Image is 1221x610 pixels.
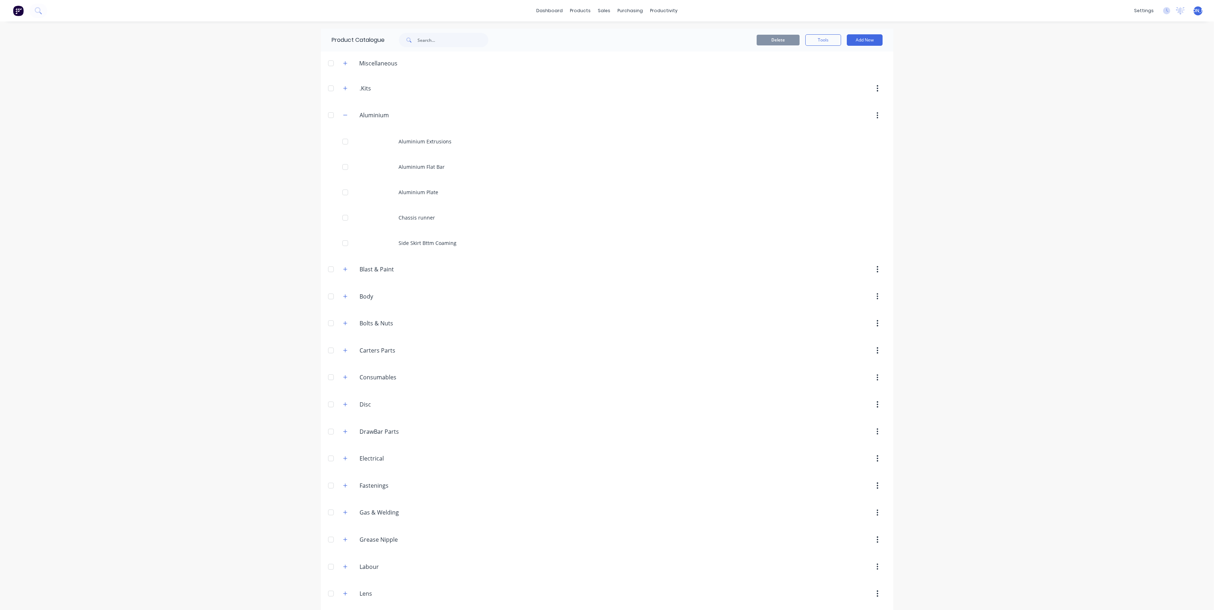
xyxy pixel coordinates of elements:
input: Enter category name [360,373,444,382]
input: Enter category name [360,84,444,93]
span: [PERSON_NAME] [1181,8,1215,14]
div: Aluminium Flat Bar [321,154,893,179]
input: Enter category name [360,400,444,409]
iframe: Intercom live chat [1197,586,1214,603]
input: Enter category name [360,427,444,436]
a: dashboard [533,5,566,16]
div: sales [594,5,614,16]
button: Delete [757,35,800,45]
input: Enter category name [360,535,444,544]
input: Enter category name [360,292,444,301]
div: products [566,5,594,16]
img: Factory [13,5,24,16]
input: Enter category name [360,111,444,119]
div: purchasing [614,5,646,16]
input: Enter category name [360,562,444,571]
div: Aluminium Extrusions [321,129,893,154]
div: Product Catalogue [321,29,385,51]
div: Side Skirt Bttm Coaming [321,230,893,256]
input: Enter category name [360,589,444,598]
button: Add New [847,34,883,46]
input: Enter category name [360,454,444,463]
div: productivity [646,5,681,16]
input: Enter category name [360,265,444,274]
div: Aluminium Plate [321,179,893,205]
div: Chassis runner [321,205,893,230]
input: Enter category name [360,319,444,328]
button: Tools [805,34,841,46]
input: Enter category name [360,346,444,355]
input: Enter category name [360,481,444,490]
input: Search... [417,33,488,47]
input: Enter category name [360,508,444,517]
div: settings [1130,5,1157,16]
div: Miscellaneous [353,59,403,68]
